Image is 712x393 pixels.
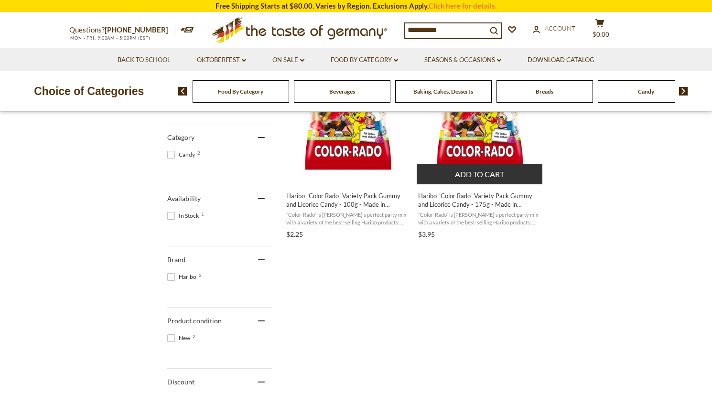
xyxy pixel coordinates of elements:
[424,55,501,65] a: Seasons & Occasions
[285,50,411,176] img: Haribo "Color Rado" Variety Pack Gummy and Licorice Candy - 100g - Made in Germany
[167,378,194,386] span: Discount
[418,230,435,238] span: $3.95
[585,19,614,42] button: $0.00
[533,23,575,34] a: Account
[193,334,195,339] span: 2
[167,133,194,141] span: Category
[286,230,303,238] span: $2.25
[167,334,193,342] span: New
[528,55,594,65] a: Download Catalog
[286,191,410,209] span: Haribo "Color Rado" Variety Pack Gummy and Licorice Candy - 100g - Made in [GEOGRAPHIC_DATA]
[536,88,553,95] a: Breads
[329,88,355,95] a: Beverages
[638,88,654,95] a: Candy
[167,150,198,159] span: Candy
[545,24,575,32] span: Account
[417,164,542,184] button: Add to cart
[69,35,151,41] span: MON - FRI, 9:00AM - 5:00PM (EST)
[167,212,202,220] span: In Stock
[331,55,398,65] a: Food By Category
[167,317,222,325] span: Product condition
[197,150,200,155] span: 2
[285,41,411,242] a: Haribo
[178,87,187,96] img: previous arrow
[417,50,543,176] img: Haribo "Color Rado" Variety Pack Gummy and Licorice Candy - 175g - Made in Germany
[167,194,201,202] span: Availability
[679,87,688,96] img: next arrow
[413,88,473,95] a: Baking, Cakes, Desserts
[118,55,171,65] a: Back to School
[105,25,168,34] a: [PHONE_NUMBER]
[272,55,304,65] a: On Sale
[201,212,204,216] span: 1
[417,41,543,242] a: Haribo
[69,24,175,36] p: Questions?
[199,273,202,277] span: 2
[593,31,609,38] span: $0.00
[418,191,542,209] span: Haribo "Color Rado" Variety Pack Gummy and Licorice Candy - 175g - Made in [GEOGRAPHIC_DATA]
[197,55,246,65] a: Oktoberfest
[167,255,185,264] span: Brand
[218,88,263,95] a: Food By Category
[429,1,496,10] a: Click here for details.
[286,211,410,226] span: "Color-Rado" is [PERSON_NAME]'s perfect party mix with a variety of the best-selling Haribo produ...
[418,211,542,226] span: "Color-Rado" is [PERSON_NAME]'s perfect party mix with a variety of the best-selling Haribo produ...
[167,273,199,281] span: Haribo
